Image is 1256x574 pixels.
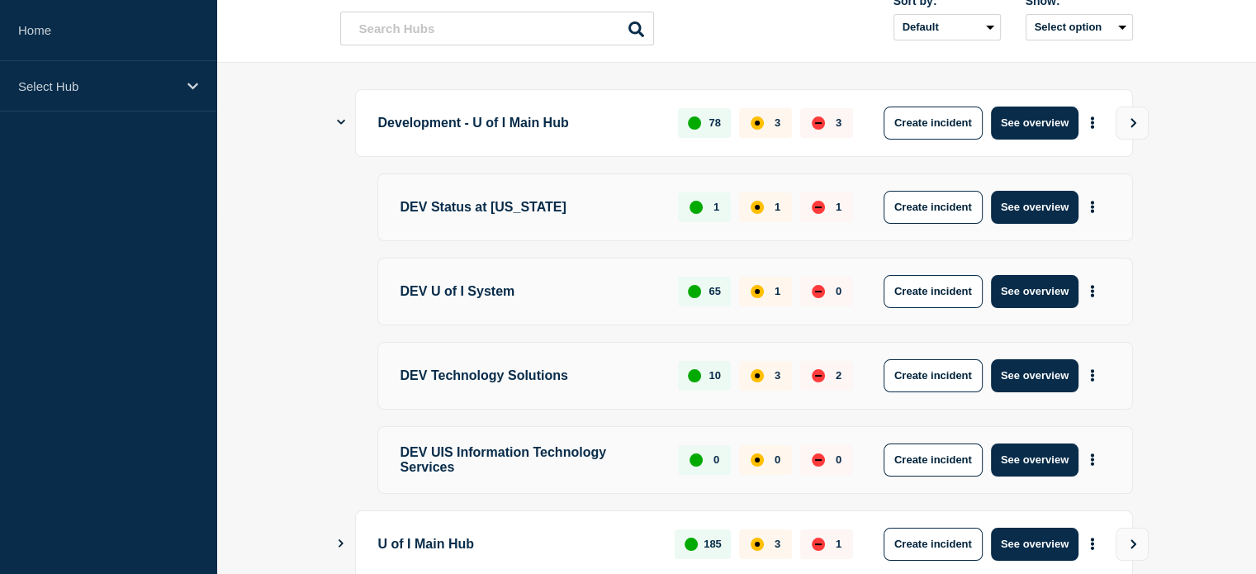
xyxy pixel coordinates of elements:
p: 0 [836,285,841,297]
div: down [812,285,825,298]
button: See overview [991,191,1078,224]
p: 185 [704,538,722,550]
p: DEV Technology Solutions [400,359,660,392]
p: 1 [836,538,841,550]
button: See overview [991,528,1078,561]
p: Select Hub [18,79,177,93]
input: Search Hubs [340,12,654,45]
button: Create incident [884,107,983,140]
p: 78 [709,116,720,129]
p: 3 [836,116,841,129]
p: 3 [775,538,780,550]
div: down [812,201,825,214]
div: down [812,369,825,382]
button: See overview [991,107,1078,140]
select: Sort by [893,14,1001,40]
div: up [690,201,703,214]
button: Create incident [884,191,983,224]
button: Create incident [884,528,983,561]
p: 2 [836,369,841,382]
p: U of I Main Hub [378,528,656,561]
button: View [1116,107,1149,140]
button: Create incident [884,275,983,308]
p: 3 [775,369,780,382]
button: More actions [1082,360,1103,391]
div: up [688,285,701,298]
p: 0 [836,453,841,466]
button: Select option [1026,14,1133,40]
p: 1 [775,201,780,213]
div: affected [751,116,764,130]
p: 3 [775,116,780,129]
button: More actions [1082,276,1103,306]
div: up [685,538,698,551]
div: down [812,538,825,551]
p: 1 [836,201,841,213]
p: Development - U of I Main Hub [378,107,660,140]
p: 10 [709,369,720,382]
div: up [688,116,701,130]
button: Show Connected Hubs [337,538,345,550]
button: More actions [1082,192,1103,222]
button: Show Connected Hubs [337,116,345,129]
button: More actions [1082,107,1103,138]
div: affected [751,369,764,382]
button: Create incident [884,444,983,477]
p: 65 [709,285,720,297]
div: affected [751,453,764,467]
p: 0 [775,453,780,466]
div: down [812,116,825,130]
button: See overview [991,444,1078,477]
p: 0 [713,453,719,466]
div: affected [751,201,764,214]
div: down [812,453,825,467]
p: DEV Status at [US_STATE] [400,191,660,224]
button: View [1116,528,1149,561]
div: affected [751,538,764,551]
p: 1 [775,285,780,297]
button: Create incident [884,359,983,392]
div: up [690,453,703,467]
button: More actions [1082,529,1103,559]
p: 1 [713,201,719,213]
button: See overview [991,359,1078,392]
div: affected [751,285,764,298]
p: DEV U of I System [400,275,660,308]
button: More actions [1082,444,1103,475]
p: DEV UIS Information Technology Services [400,444,660,477]
button: See overview [991,275,1078,308]
div: up [688,369,701,382]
